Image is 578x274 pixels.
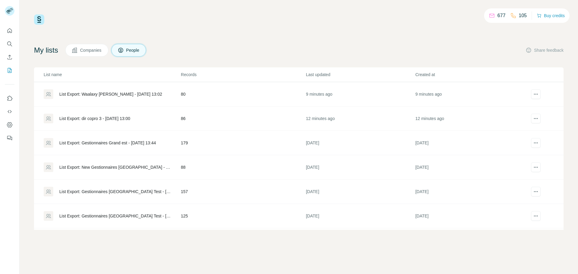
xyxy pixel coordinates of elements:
[181,204,306,228] td: 125
[306,82,415,106] td: 9 minutes ago
[306,131,415,155] td: [DATE]
[126,47,140,53] span: People
[181,106,306,131] td: 86
[306,155,415,180] td: [DATE]
[526,47,564,53] button: Share feedback
[531,211,541,221] button: actions
[34,14,44,25] img: Surfe Logo
[80,47,102,53] span: Companies
[415,82,524,106] td: 9 minutes ago
[181,72,305,78] p: Records
[415,155,524,180] td: [DATE]
[415,72,524,78] p: Created at
[44,72,180,78] p: List name
[306,180,415,204] td: [DATE]
[531,162,541,172] button: actions
[415,228,524,253] td: [DATE]
[415,106,524,131] td: 12 minutes ago
[5,106,14,117] button: Use Surfe API
[59,189,171,195] div: List Export: Gestionnaires [GEOGRAPHIC_DATA] Test - [DATE] 09:12
[5,119,14,130] button: Dashboard
[306,228,415,253] td: [DATE]
[531,114,541,123] button: actions
[181,131,306,155] td: 179
[34,45,58,55] h4: My lists
[531,138,541,148] button: actions
[59,115,130,122] div: List Export: dir copro 3 - [DATE] 13:00
[59,91,162,97] div: List Export: Waalaxy [PERSON_NAME] - [DATE] 13:02
[519,12,527,19] p: 105
[181,82,306,106] td: 80
[181,228,306,253] td: 146
[415,180,524,204] td: [DATE]
[531,89,541,99] button: actions
[59,164,171,170] div: List Export: New Gestionnaires [GEOGRAPHIC_DATA] - [DATE] 12:40
[415,131,524,155] td: [DATE]
[5,25,14,36] button: Quick start
[181,155,306,180] td: 88
[306,72,415,78] p: Last updated
[531,187,541,196] button: actions
[59,140,156,146] div: List Export: Gestionnaires Grand est - [DATE] 13:44
[5,52,14,63] button: Enrich CSV
[5,93,14,104] button: Use Surfe on LinkedIn
[306,106,415,131] td: 12 minutes ago
[5,38,14,49] button: Search
[5,65,14,76] button: My lists
[306,204,415,228] td: [DATE]
[415,204,524,228] td: [DATE]
[181,180,306,204] td: 157
[537,11,565,20] button: Buy credits
[5,133,14,143] button: Feedback
[497,12,505,19] p: 677
[59,213,171,219] div: List Export: Gestionnaires [GEOGRAPHIC_DATA] Test - [DATE] 15:45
